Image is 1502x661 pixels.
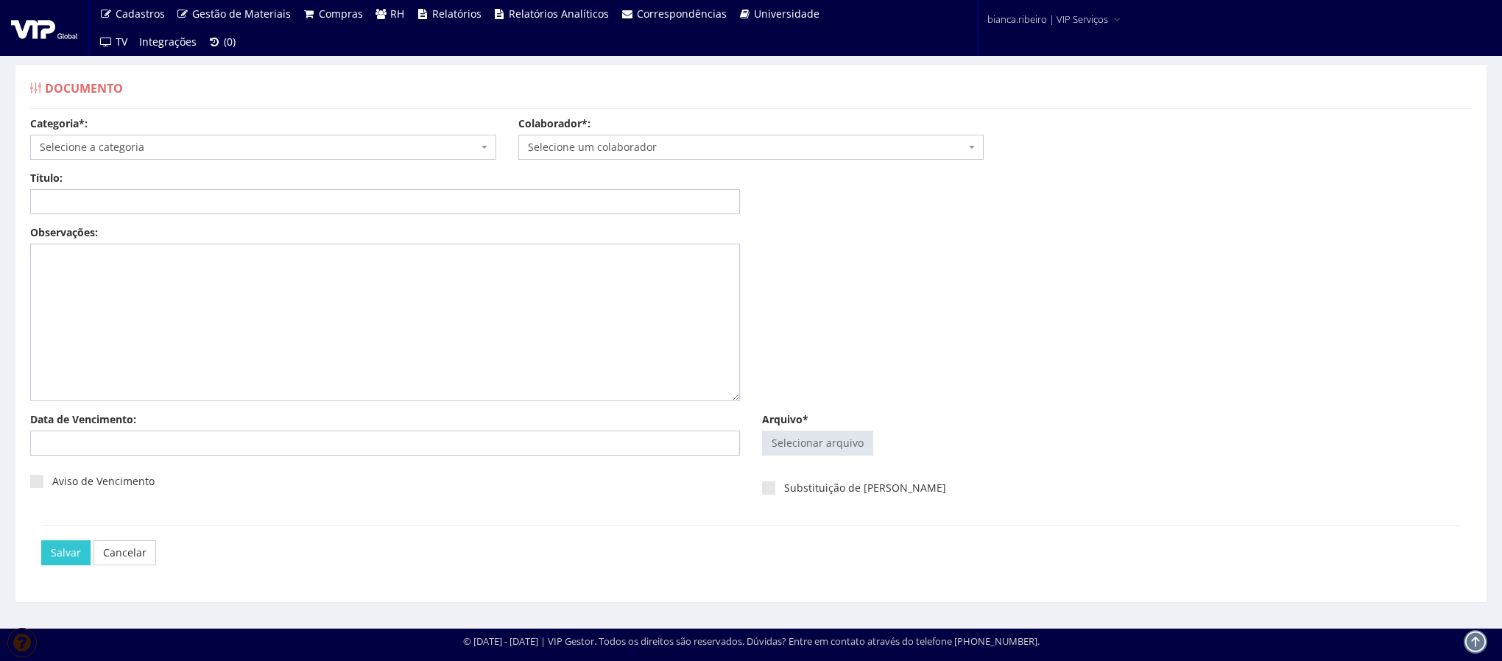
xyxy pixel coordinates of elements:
[987,12,1108,26] span: bianca.ribeiro | VIP Serviços
[202,28,242,56] a: (0)
[139,35,197,49] span: Integrações
[11,17,77,39] img: logo
[133,28,202,56] a: Integrações
[94,540,156,565] a: Cancelar
[754,7,819,21] span: Universidade
[40,140,478,155] span: Selecione a categoria
[30,116,88,131] label: Categoria*:
[518,135,984,160] span: Selecione um colaborador
[30,135,496,160] span: Selecione a categoria
[390,7,404,21] span: RH
[762,412,808,427] label: Arquivo*
[637,7,727,21] span: Correspondências
[94,28,133,56] a: TV
[41,540,91,565] input: Salvar
[528,140,966,155] span: Selecione um colaborador
[518,116,590,131] label: Colaborador*:
[224,35,236,49] span: (0)
[432,7,482,21] span: Relatórios
[30,474,155,489] label: Aviso de Vencimento
[463,635,1040,648] div: © [DATE] - [DATE] | VIP Gestor. Todos os direitos são reservados. Dúvidas? Entre em contato atrav...
[30,225,98,240] label: Observações:
[192,7,291,21] span: Gestão de Materiais
[45,80,123,96] span: Documento
[30,171,63,185] label: Título:
[116,7,165,21] span: Cadastros
[762,481,946,495] label: Substituição de [PERSON_NAME]
[116,35,127,49] span: TV
[509,7,609,21] span: Relatórios Analíticos
[30,412,136,427] label: Data de Vencimento:
[319,7,363,21] span: Compras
